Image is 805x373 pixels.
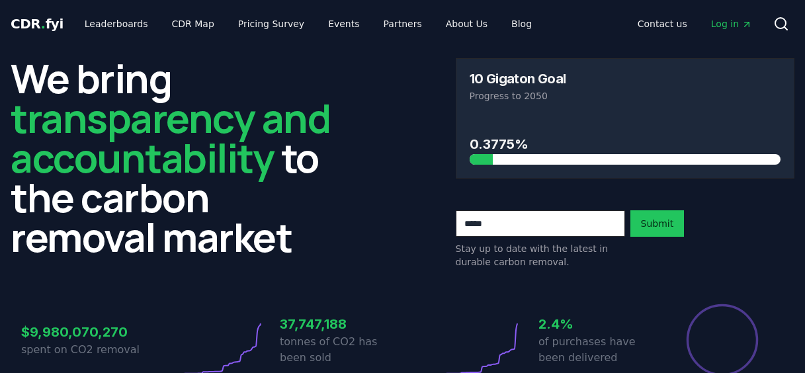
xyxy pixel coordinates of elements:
a: CDR.fyi [11,15,64,33]
a: Pricing Survey [228,12,315,36]
a: Partners [373,12,433,36]
a: Leaderboards [74,12,159,36]
p: Progress to 2050 [470,89,781,103]
a: Events [318,12,370,36]
nav: Main [74,12,542,36]
span: . [41,16,46,32]
h3: 37,747,188 [280,314,403,334]
p: of purchases have been delivered [538,334,661,366]
a: CDR Map [161,12,225,36]
span: CDR fyi [11,16,64,32]
h3: 0.3775% [470,134,781,154]
a: Blog [501,12,542,36]
span: transparency and accountability [11,91,330,185]
p: spent on CO2 removal [21,342,144,358]
button: Submit [630,210,685,237]
h2: We bring to the carbon removal market [11,58,350,257]
a: Contact us [627,12,698,36]
p: Stay up to date with the latest in durable carbon removal. [456,242,625,269]
p: tonnes of CO2 has been sold [280,334,403,366]
h3: 10 Gigaton Goal [470,72,566,85]
nav: Main [627,12,763,36]
a: About Us [435,12,498,36]
a: Log in [700,12,763,36]
h3: 2.4% [538,314,661,334]
h3: $9,980,070,270 [21,322,144,342]
span: Log in [711,17,752,30]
